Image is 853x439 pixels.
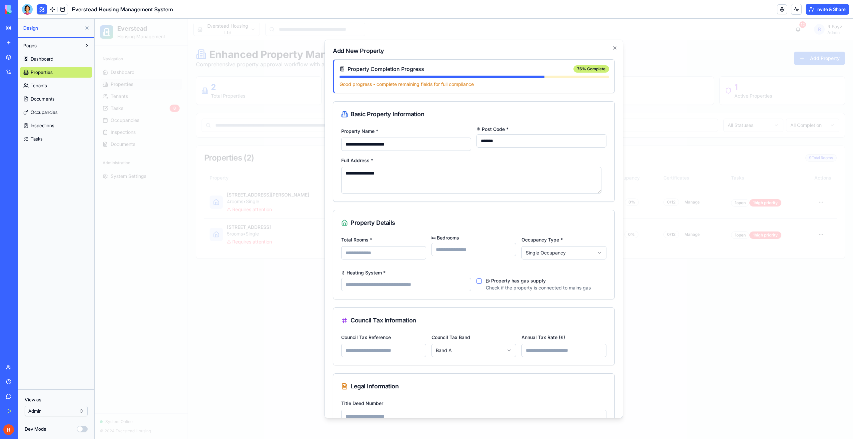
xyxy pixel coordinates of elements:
p: Good progress - complete remaining fields for full compliance [245,62,514,69]
label: Council Tax Reference [247,316,296,321]
img: logo [5,5,46,14]
a: Tenants [20,80,92,91]
label: Property has gas supply [391,260,496,264]
label: Council Tax Band [337,316,376,321]
div: Basic Property Information [247,91,512,100]
p: Check if the property is connected to mains gas [391,266,496,272]
label: Title Deed Number [247,382,289,387]
div: Legal Information [247,363,512,372]
h3: Property Completion Progress [245,46,330,54]
div: Council Tax Information [247,297,512,306]
div: Property Details [247,200,512,209]
a: Documents [20,94,92,104]
span: Inspections [31,122,54,129]
label: Post Code * [382,108,512,113]
span: Tasks [31,136,43,142]
a: Occupancies [20,107,92,118]
span: Pages [23,42,37,49]
label: Full Address * [247,139,279,145]
h2: Add New Property [238,29,520,35]
span: Documents [31,96,55,102]
iframe: To enrich screen reader interactions, please activate Accessibility in Grammarly extension settings [95,19,853,439]
img: ACg8ocIexV1h7OWzgzJh1nmo65KqNbXJQUqfMmcAtK7uR1gXbcNq9w=s96-c [3,424,14,435]
a: Inspections [20,120,92,131]
a: Properties [20,67,92,78]
a: Dashboard [20,54,92,64]
label: Occupancy Type * [427,218,468,224]
span: Occupancies [31,109,58,116]
label: View as [25,396,88,403]
span: Everstead Housing Management System [72,5,173,13]
label: Total Rooms * [247,218,278,224]
span: Design [23,25,82,31]
button: Invite & Share [806,4,849,15]
div: 76 % Complete [479,47,514,54]
label: Dev Mode [25,426,46,432]
span: Tenants [31,82,47,89]
label: Bedrooms [337,217,422,221]
span: Dashboard [31,56,53,62]
button: Pages [20,40,82,51]
label: Property Name * [247,110,284,115]
a: Tasks [20,134,92,144]
label: Heating System * [247,252,377,256]
label: Annual Tax Rate (£) [427,316,470,321]
span: Properties [31,69,53,76]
